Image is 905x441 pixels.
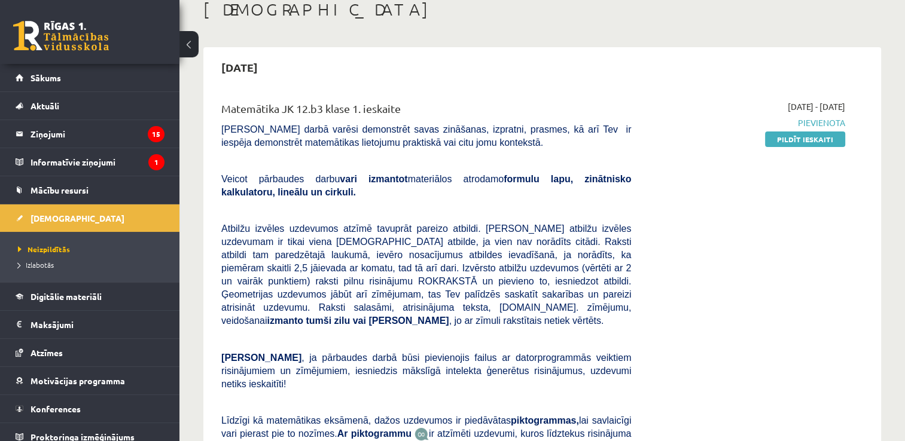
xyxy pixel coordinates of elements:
span: [DEMOGRAPHIC_DATA] [31,213,124,223]
legend: Maksājumi [31,311,164,338]
span: Atbilžu izvēles uzdevumos atzīmē tavuprāt pareizo atbildi. [PERSON_NAME] atbilžu izvēles uzdevuma... [221,223,631,326]
span: Veicot pārbaudes darbu materiālos atrodamo [221,174,631,197]
span: Mācību resursi [31,185,89,195]
legend: Informatīvie ziņojumi [31,148,164,176]
span: Atzīmes [31,347,63,358]
b: piktogrammas, [511,415,579,425]
span: Aktuāli [31,100,59,111]
a: Maksājumi [16,311,164,338]
div: Matemātika JK 12.b3 klase 1. ieskaite [221,100,631,122]
b: formulu lapu, zinātnisko kalkulatoru, lineālu un cirkuli. [221,174,631,197]
i: 1 [148,154,164,170]
a: Neizpildītās [18,244,167,255]
a: Aktuāli [16,92,164,120]
i: 15 [148,126,164,142]
a: Konferences [16,395,164,422]
a: [DEMOGRAPHIC_DATA] [16,204,164,232]
h2: [DATE] [209,53,270,81]
a: Mācību resursi [16,176,164,204]
span: [PERSON_NAME] [221,353,301,363]
a: Sākums [16,64,164,91]
a: Ziņojumi15 [16,120,164,148]
a: Izlabotās [18,259,167,270]
span: [DATE] - [DATE] [788,100,845,113]
img: JfuEzvunn4EvwAAAAASUVORK5CYII= [415,427,429,441]
span: Sākums [31,72,61,83]
a: Pildīt ieskaiti [765,131,845,147]
a: Rīgas 1. Tālmācības vidusskola [13,21,109,51]
span: Digitālie materiāli [31,291,102,302]
span: Līdzīgi kā matemātikas eksāmenā, dažos uzdevumos ir piedāvātas lai savlaicīgi vari pierast pie to... [221,415,631,439]
b: tumši zilu vai [PERSON_NAME] [306,316,449,326]
legend: Ziņojumi [31,120,164,148]
a: Motivācijas programma [16,367,164,394]
b: vari izmantot [340,174,407,184]
span: Pievienota [649,117,845,129]
b: izmanto [267,316,303,326]
span: Neizpildītās [18,244,70,254]
span: Konferences [31,403,81,414]
span: , ja pārbaudes darbā būsi pievienojis failus ar datorprogrammās veiktiem risinājumiem un zīmējumi... [221,353,631,389]
span: Izlabotās [18,260,54,269]
span: Motivācijas programma [31,375,125,386]
b: Ar piktogrammu [337,428,412,439]
span: [PERSON_NAME] darbā varēsi demonstrēt savas zināšanas, izpratni, prasmes, kā arī Tev ir iespēja d... [221,124,631,148]
a: Atzīmes [16,339,164,366]
a: Informatīvie ziņojumi1 [16,148,164,176]
a: Digitālie materiāli [16,283,164,310]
